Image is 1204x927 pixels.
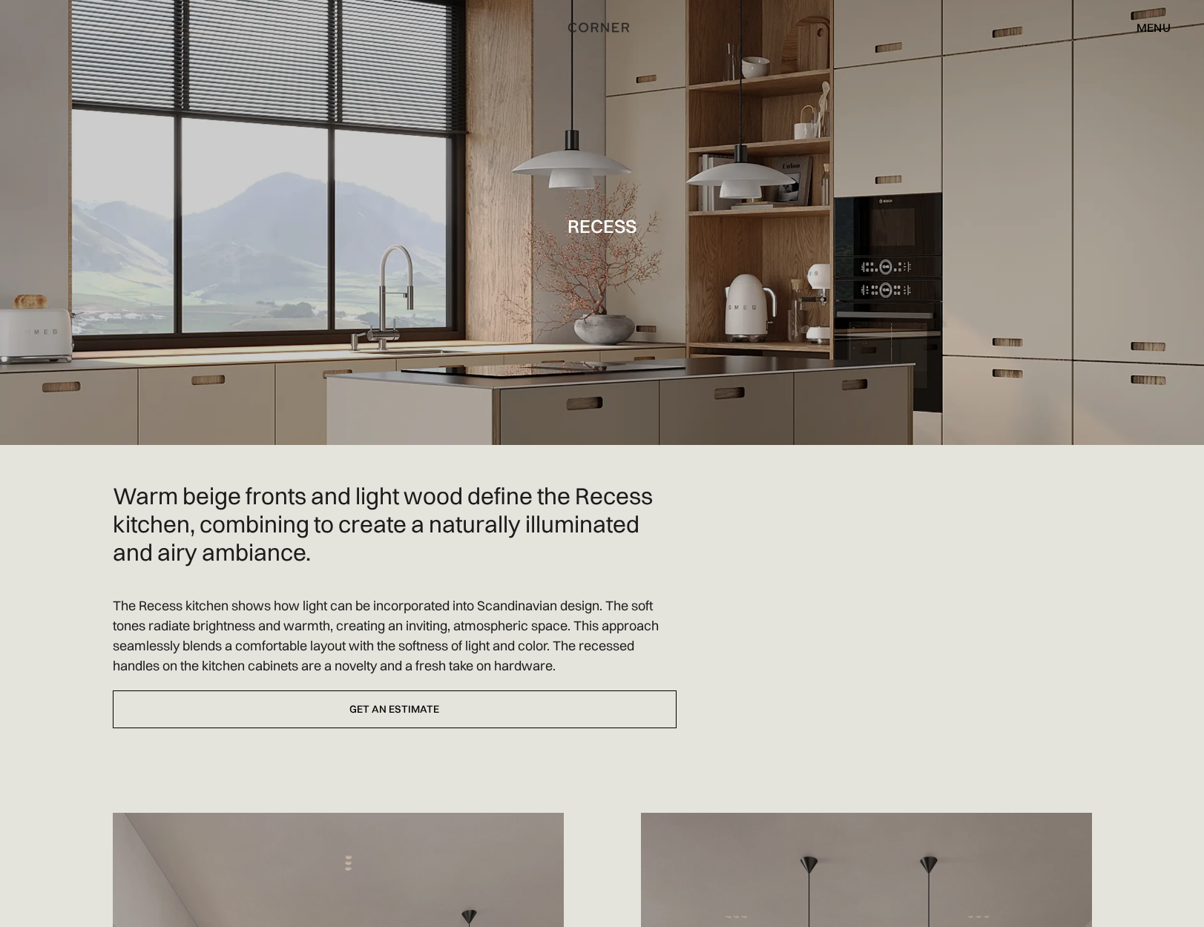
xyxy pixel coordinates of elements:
[113,596,677,676] p: The Recess kitchen shows how light can be incorporated into Scandinavian design. The soft tones r...
[1136,22,1171,33] div: menu
[533,18,672,37] a: home
[113,482,677,566] h2: Warm beige fronts and light wood define the Recess kitchen, combining to create a naturally illum...
[568,216,636,236] h1: Recess
[113,690,677,728] a: Get an estimate
[1122,15,1171,40] div: menu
